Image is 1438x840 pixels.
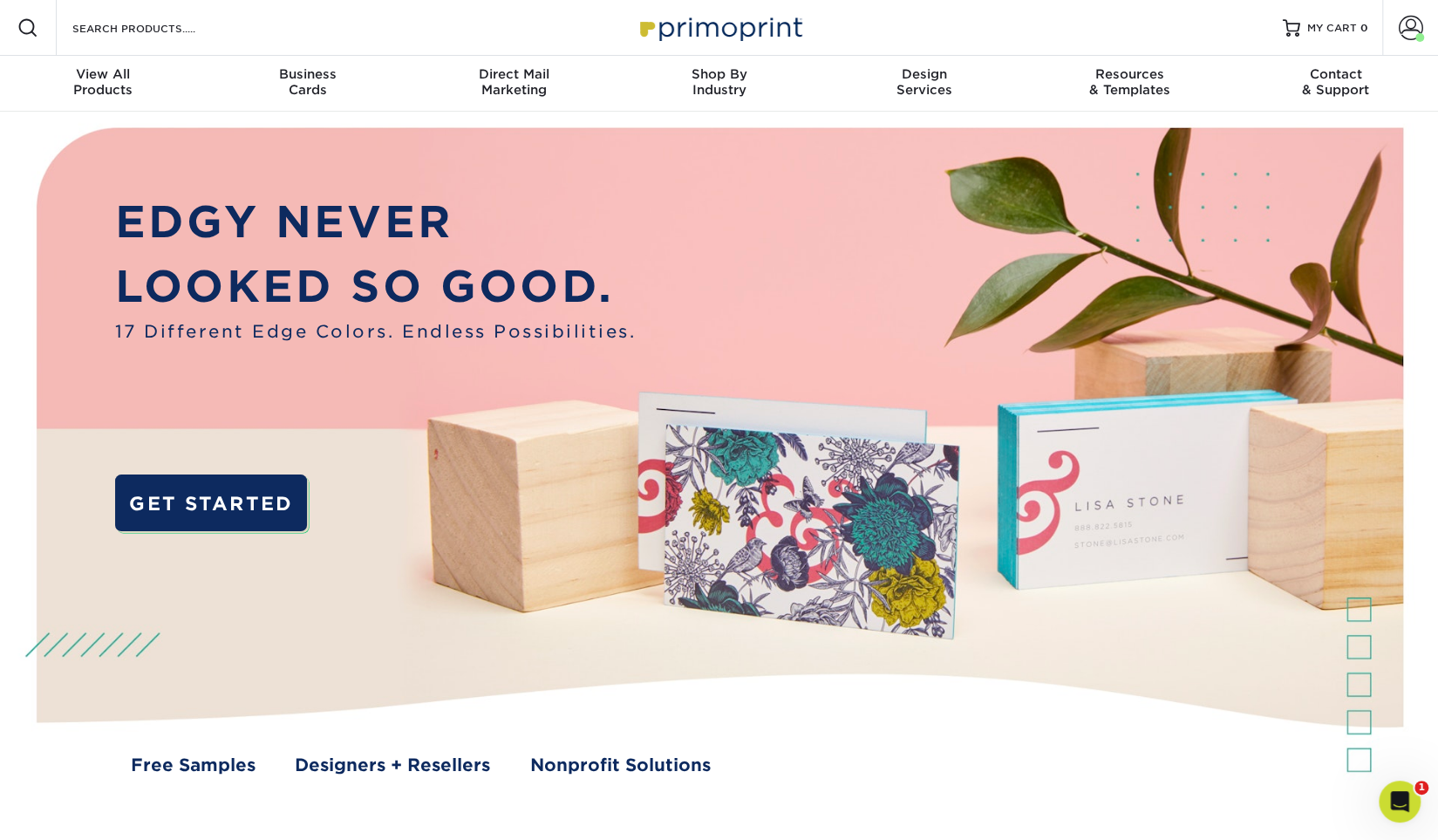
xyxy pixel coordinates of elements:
div: Services [821,66,1027,98]
span: 0 [1360,22,1368,34]
a: Contact& Support [1232,56,1438,112]
span: 17 Different Edge Colors. Endless Possibilities. [115,319,636,345]
div: Industry [617,66,822,98]
span: 1 [1414,781,1428,795]
a: GET STARTED [115,475,308,531]
a: Designers + Resellers [295,753,490,779]
img: Primoprint [632,9,807,46]
p: EDGY NEVER [115,190,636,255]
iframe: Intercom live chat [1379,781,1421,823]
a: Resources& Templates [1027,56,1233,112]
div: & Support [1232,66,1438,98]
span: Direct Mail [411,66,617,82]
input: SEARCH PRODUCTS..... [71,17,241,38]
span: Resources [1027,66,1233,82]
div: Cards [206,66,412,98]
p: LOOKED SO GOOD. [115,255,636,319]
div: Marketing [411,66,617,98]
a: DesignServices [821,56,1027,112]
div: & Templates [1027,66,1233,98]
a: Free Samples [131,753,256,779]
a: Nonprofit Solutions [530,753,711,779]
a: BusinessCards [206,56,412,112]
span: Shop By [617,66,822,82]
a: Direct MailMarketing [411,56,617,112]
span: Contact [1232,66,1438,82]
span: MY CART [1307,21,1357,36]
a: Shop ByIndustry [617,56,822,112]
span: Design [821,66,1027,82]
span: Business [206,66,412,82]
